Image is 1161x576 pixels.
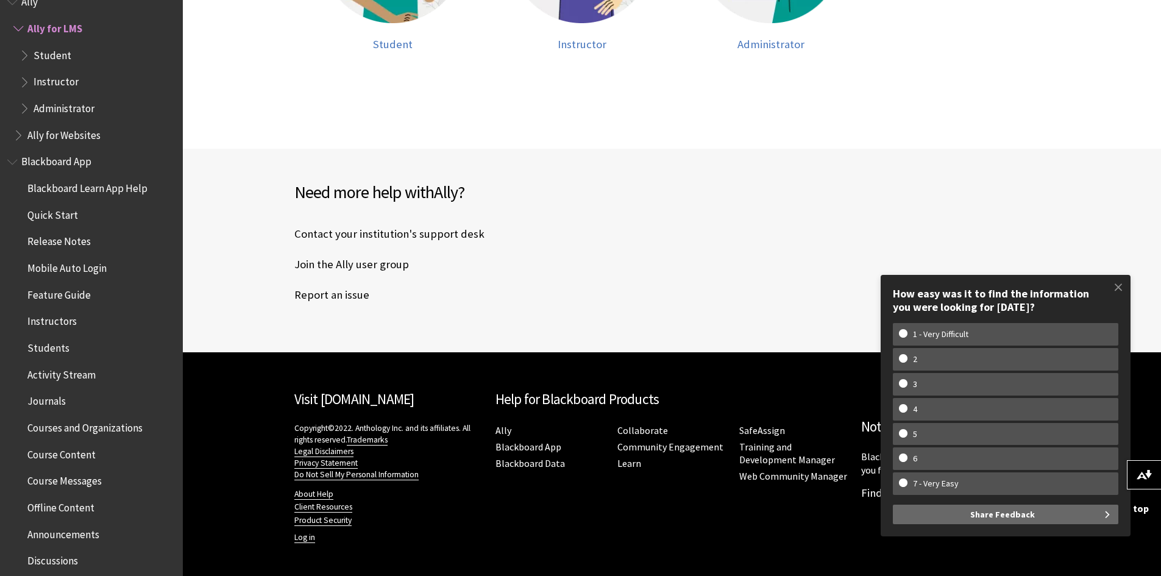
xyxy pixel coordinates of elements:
span: Students [27,338,69,354]
span: Discussions [27,550,78,567]
a: Blackboard App [495,441,561,453]
w-span: 6 [899,453,931,464]
a: Log in [294,532,315,543]
span: Administrator [34,98,94,115]
a: Report an issue [294,286,369,304]
a: Product Security [294,515,352,526]
span: Blackboard Learn App Help [27,178,147,194]
a: SafeAssign [739,424,785,437]
a: Ally [495,424,511,437]
a: Community Engagement [617,441,723,453]
a: Collaborate [617,424,668,437]
a: Learn [617,457,641,470]
button: Share Feedback [893,505,1118,524]
span: Release Notes [27,232,91,248]
a: Client Resources [294,502,352,513]
span: Student [34,45,71,62]
a: Legal Disclaimers [294,446,353,457]
span: Feature Guide [27,285,91,301]
a: Training and Development Manager [739,441,835,466]
a: Join the Ally user group [294,255,409,274]
span: Activity Stream [27,364,96,381]
span: Ally for Websites [27,125,101,141]
w-span: 2 [899,354,931,364]
span: Instructor [34,72,79,88]
span: Ally for LMS [27,18,82,35]
span: Offline Content [27,497,94,514]
span: Course Messages [27,471,102,487]
span: Administrator [737,37,804,51]
span: Quick Start [27,205,78,221]
span: Instructor [558,37,606,51]
a: About Help [294,489,333,500]
a: Trademarks [347,435,388,446]
span: Courses and Organizations [27,418,143,434]
w-span: 4 [899,404,931,414]
span: Share Feedback [970,505,1035,524]
w-span: 3 [899,379,931,389]
a: Contact your institution's support desk [294,225,485,243]
span: Blackboard App [21,152,91,168]
a: Find My Product [861,486,941,500]
span: Student [373,37,413,51]
h2: Not sure which product? [861,416,1050,438]
span: Instructors [27,311,77,328]
span: Journals [27,391,66,408]
a: Visit [DOMAIN_NAME] [294,390,414,408]
a: Privacy Statement [294,458,358,469]
h2: Help for Blackboard Products [495,389,849,410]
w-span: 5 [899,429,931,439]
span: Course Content [27,444,96,461]
a: Web Community Manager [739,470,847,483]
span: Ally [434,181,458,203]
w-span: 1 - Very Difficult [899,329,982,340]
a: Do Not Sell My Personal Information [294,469,419,480]
h2: Need more help with ? [294,179,672,205]
p: Copyright©2022. Anthology Inc. and its affiliates. All rights reserved. [294,422,483,480]
span: Announcements [27,524,99,541]
w-span: 7 - Very Easy [899,478,973,489]
p: Blackboard has many products. Let us help you find what you need. [861,450,1050,477]
a: Blackboard Data [495,457,565,470]
div: How easy was it to find the information you were looking for [DATE]? [893,287,1118,313]
span: Mobile Auto Login [27,258,107,274]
